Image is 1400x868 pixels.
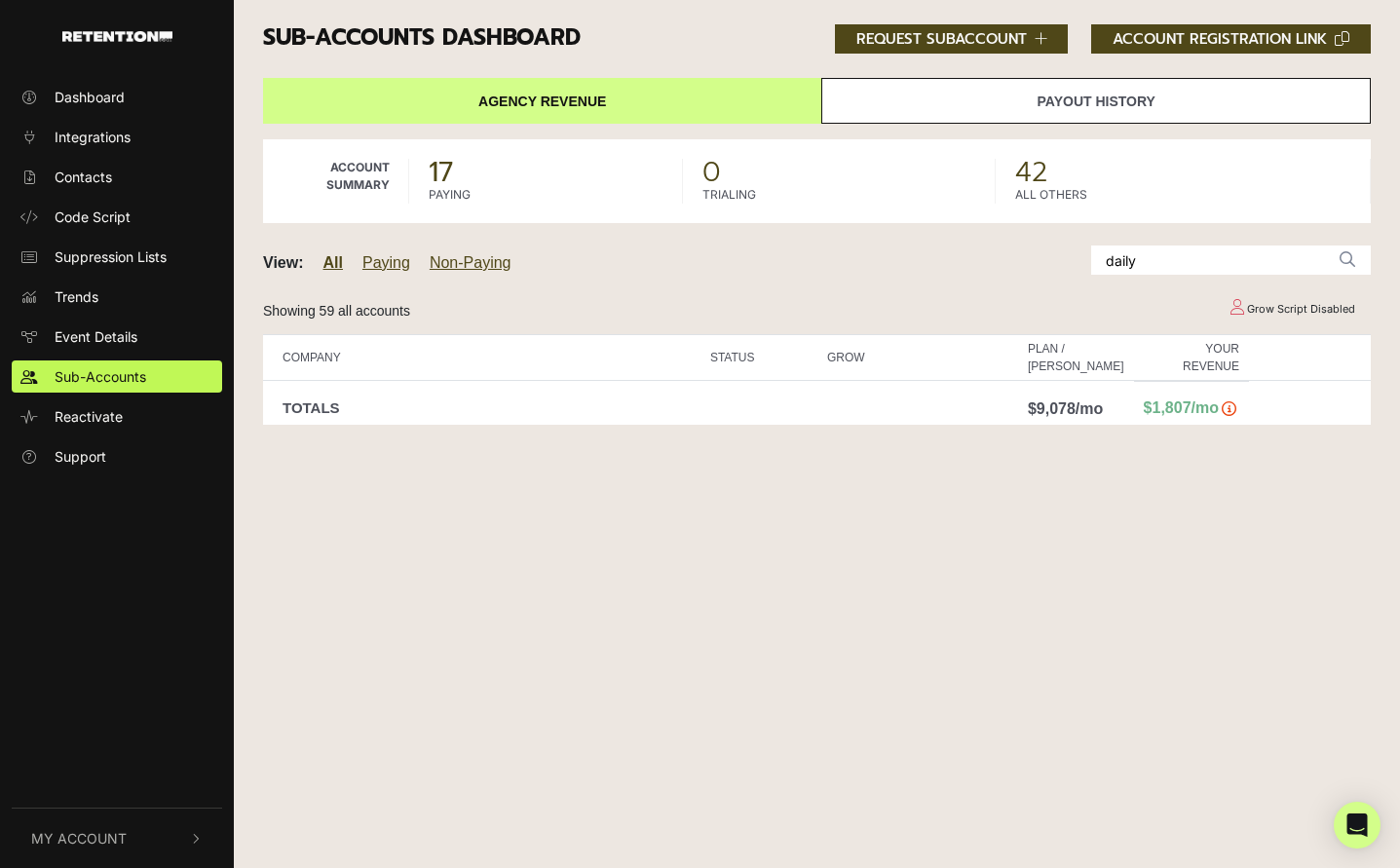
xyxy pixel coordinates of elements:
span: 0 [702,159,976,186]
input: Filter by Company [1091,245,1325,275]
span: Dashboard [55,87,125,107]
span: Contacts [55,167,112,187]
span: 42 [1015,159,1351,186]
a: Event Details [12,321,222,353]
button: REQUEST SUBACCOUNT [835,24,1069,54]
span: Reactivate [55,406,123,427]
a: Code Script [12,201,222,233]
span: My Account [31,828,127,849]
span: Support [55,446,106,467]
a: Non-Paying [430,254,511,271]
span: Trends [55,286,98,307]
strong: $9,078/mo [1028,400,1103,417]
a: Agency Revenue [263,78,821,124]
th: PLAN / [PERSON_NAME] [1018,335,1134,381]
h3: Sub-accounts Dashboard [263,24,1371,54]
span: Sub-Accounts [55,366,146,387]
label: PAYING [429,186,471,204]
strong: $1,807/mo [1144,399,1219,416]
label: ALL OTHERS [1015,186,1087,204]
span: Integrations [55,127,131,147]
small: Showing 59 all accounts [263,303,410,319]
img: Retention.com [62,31,172,42]
a: Paying [362,254,410,271]
a: Reactivate [12,400,222,433]
a: Suppression Lists [12,241,222,273]
th: COMPANY [263,335,700,381]
td: Account Summary [263,139,409,223]
a: Contacts [12,161,222,193]
a: Support [12,440,222,472]
span: Event Details [55,326,137,347]
strong: 17 [429,151,453,193]
button: ACCOUNT REGISTRATION LINK [1091,24,1371,54]
a: Dashboard [12,81,222,113]
td: Grow Script Disabled [1212,292,1371,326]
label: TRIALING [702,186,756,204]
a: Integrations [12,121,222,153]
a: Trends [12,281,222,313]
div: Open Intercom Messenger [1334,802,1381,849]
th: YOUR REVENUE [1134,335,1249,381]
span: Suppression Lists [55,246,167,267]
th: GROW [817,335,993,381]
a: Sub-Accounts [12,360,222,393]
strong: View: [263,254,304,271]
th: STATUS [700,335,817,381]
a: All [323,254,343,271]
a: Payout History [821,78,1371,124]
td: TOTALS [263,381,700,426]
span: Code Script [55,207,131,227]
button: My Account [12,809,222,868]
